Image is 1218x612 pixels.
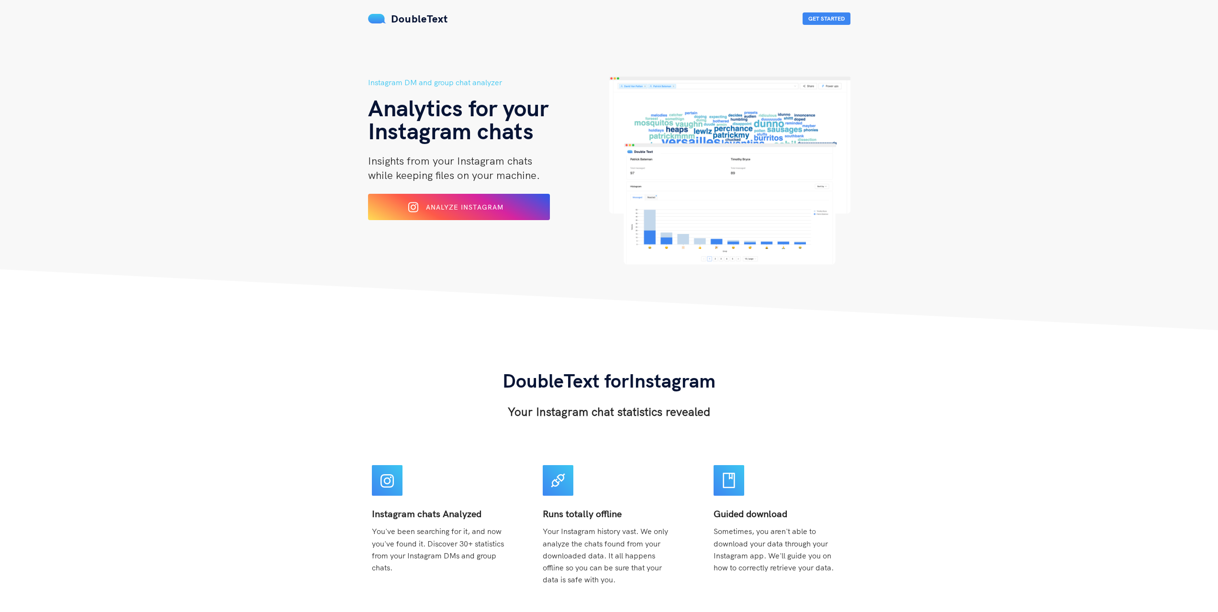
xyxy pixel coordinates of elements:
b: Instagram chats Analyzed [372,508,481,520]
span: You've been searching for it, and now you've found it. Discover 30+ statistics from your Instagra... [372,526,504,572]
span: Analytics for your [368,93,548,122]
a: Analyze Instagram [368,206,550,215]
span: book [721,473,737,488]
span: Your Instagram history vast. We only analyze the chats found from your downloaded data. It all ha... [543,526,668,584]
span: DoubleText for Instagram [503,368,715,392]
span: Sometimes, you aren't able to download your data through your Instagram app. We'll guide you on h... [714,526,834,572]
h5: Instagram DM and group chat analyzer [368,77,609,89]
span: api [550,473,566,488]
b: Runs totally offline [543,508,622,520]
a: DoubleText [368,12,448,25]
h3: Your Instagram chat statistics revealed [503,404,715,419]
button: Get Started [803,12,850,25]
img: mS3x8y1f88AAAAABJRU5ErkJggg== [368,14,386,23]
img: hero [609,77,850,265]
b: Guided download [714,508,787,520]
span: while keeping files on your machine. [368,168,540,182]
span: DoubleText [391,12,448,25]
button: Analyze Instagram [368,194,550,220]
span: Instagram chats [368,116,534,145]
span: Insights from your Instagram chats [368,154,532,167]
span: Analyze Instagram [426,203,503,211]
